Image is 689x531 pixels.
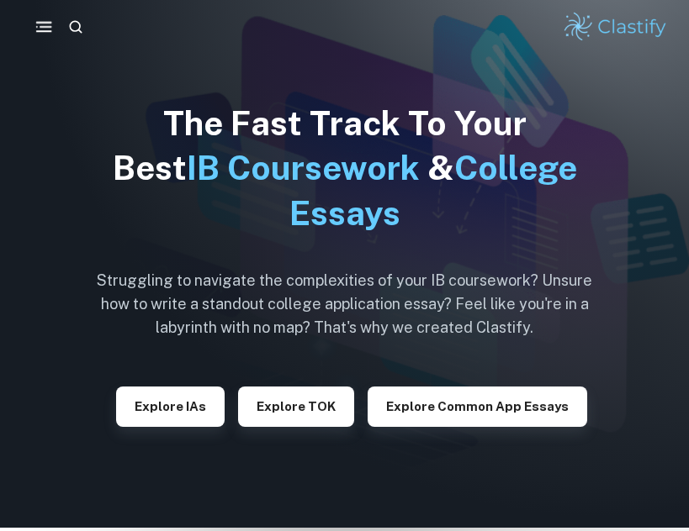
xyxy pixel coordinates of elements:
[84,269,606,339] h6: Struggling to navigate the complexities of your IB coursework? Unsure how to write a standout col...
[562,10,669,44] img: Clastify logo
[368,397,587,413] a: Explore Common App essays
[187,148,420,187] span: IB Coursework
[116,397,225,413] a: Explore IAs
[238,386,354,427] button: Explore TOK
[116,386,225,427] button: Explore IAs
[238,397,354,413] a: Explore TOK
[84,101,606,235] h1: The Fast Track To Your Best &
[368,386,587,427] button: Explore Common App essays
[289,148,577,232] span: College Essays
